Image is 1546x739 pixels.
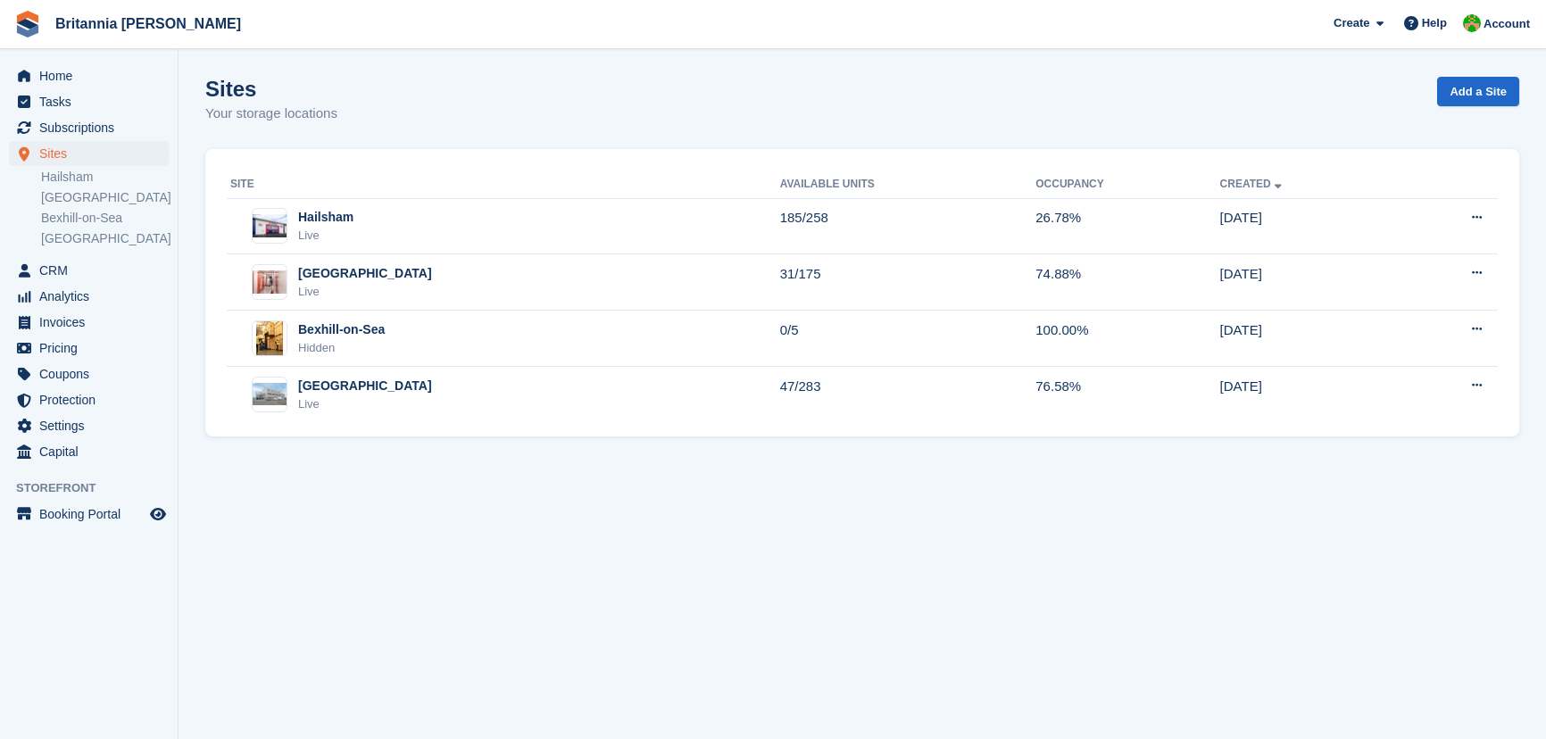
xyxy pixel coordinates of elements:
a: Britannia [PERSON_NAME] [48,9,248,38]
th: Available Units [780,170,1036,199]
a: Preview store [147,503,169,525]
span: Booking Portal [39,502,146,527]
span: Analytics [39,284,146,309]
span: Protection [39,387,146,412]
span: Settings [39,413,146,438]
a: menu [9,387,169,412]
a: menu [9,502,169,527]
td: [DATE] [1220,254,1396,311]
td: 26.78% [1035,198,1219,254]
span: Help [1422,14,1447,32]
span: Pricing [39,336,146,361]
p: Your storage locations [205,104,337,124]
img: Image of Hailsham site [253,214,287,237]
div: Bexhill-on-Sea [298,320,385,339]
span: Invoices [39,310,146,335]
span: Storefront [16,479,178,497]
td: 74.88% [1035,254,1219,311]
div: [GEOGRAPHIC_DATA] [298,377,432,395]
td: 0/5 [780,311,1036,367]
a: menu [9,63,169,88]
div: Hidden [298,339,385,357]
a: menu [9,115,169,140]
td: 185/258 [780,198,1036,254]
a: menu [9,310,169,335]
h1: Sites [205,77,337,101]
td: 100.00% [1035,311,1219,367]
a: Add a Site [1437,77,1519,106]
a: menu [9,361,169,386]
a: Hailsham [41,169,169,186]
span: Coupons [39,361,146,386]
span: CRM [39,258,146,283]
a: menu [9,284,169,309]
a: Bexhill-on-Sea [41,210,169,227]
span: Subscriptions [39,115,146,140]
span: Sites [39,141,146,166]
span: Create [1334,14,1369,32]
a: [GEOGRAPHIC_DATA] [41,189,169,206]
th: Occupancy [1035,170,1219,199]
a: menu [9,258,169,283]
td: [DATE] [1220,367,1396,422]
span: Home [39,63,146,88]
img: Image of Newhaven site [253,270,287,294]
th: Site [227,170,780,199]
td: 31/175 [780,254,1036,311]
span: Tasks [39,89,146,114]
img: stora-icon-8386f47178a22dfd0bd8f6a31ec36ba5ce8667c1dd55bd0f319d3a0aa187defe.svg [14,11,41,37]
div: Live [298,395,432,413]
img: Image of Bexhill-on-Sea site [256,320,283,356]
td: [DATE] [1220,198,1396,254]
td: [DATE] [1220,311,1396,367]
a: Created [1220,178,1285,190]
span: Capital [39,439,146,464]
div: Live [298,283,432,301]
span: Account [1484,15,1530,33]
td: 47/283 [780,367,1036,422]
td: 76.58% [1035,367,1219,422]
div: Live [298,227,353,245]
img: Image of Eastbourne site [253,383,287,406]
img: Wendy Thorp [1463,14,1481,32]
a: [GEOGRAPHIC_DATA] [41,230,169,247]
a: menu [9,141,169,166]
a: menu [9,439,169,464]
div: [GEOGRAPHIC_DATA] [298,264,432,283]
a: menu [9,336,169,361]
a: menu [9,413,169,438]
a: menu [9,89,169,114]
div: Hailsham [298,208,353,227]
